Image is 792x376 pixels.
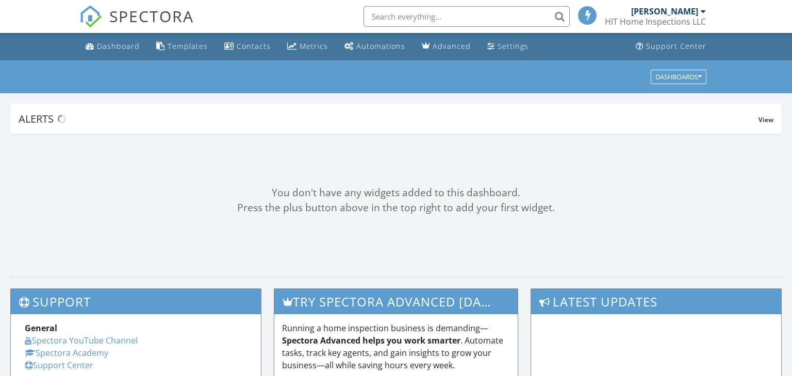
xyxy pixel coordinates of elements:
div: Dashboard [97,41,140,51]
div: Templates [168,41,208,51]
a: Spectora YouTube Channel [25,335,138,346]
div: Metrics [300,41,328,51]
a: Support Center [632,37,711,56]
h3: Support [11,289,261,314]
a: Dashboard [81,37,144,56]
a: Support Center [25,360,93,371]
a: Templates [152,37,212,56]
a: SPECTORA [79,14,194,36]
div: Dashboards [655,73,702,80]
div: Press the plus button above in the top right to add your first widget. [10,200,782,215]
span: View [758,115,773,124]
a: Advanced [418,37,475,56]
a: Settings [483,37,533,56]
input: Search everything... [364,6,570,27]
strong: General [25,322,57,334]
div: HIT Home Inspections LLC [605,16,706,27]
div: [PERSON_NAME] [631,6,698,16]
p: Running a home inspection business is demanding— . Automate tasks, track key agents, and gain ins... [282,322,510,371]
span: SPECTORA [109,5,194,27]
div: Settings [498,41,529,51]
div: You don't have any widgets added to this dashboard. [10,185,782,200]
img: The Best Home Inspection Software - Spectora [79,5,102,28]
h3: Try spectora advanced [DATE] [274,289,518,314]
div: Alerts [19,112,758,126]
h3: Latest Updates [531,289,781,314]
a: Spectora Academy [25,347,108,358]
div: Advanced [433,41,471,51]
strong: Spectora Advanced helps you work smarter [282,335,460,346]
button: Dashboards [651,70,706,84]
div: Automations [356,41,405,51]
a: Metrics [283,37,332,56]
a: Automations (Basic) [340,37,409,56]
div: Support Center [646,41,706,51]
a: Contacts [220,37,275,56]
div: Contacts [237,41,271,51]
